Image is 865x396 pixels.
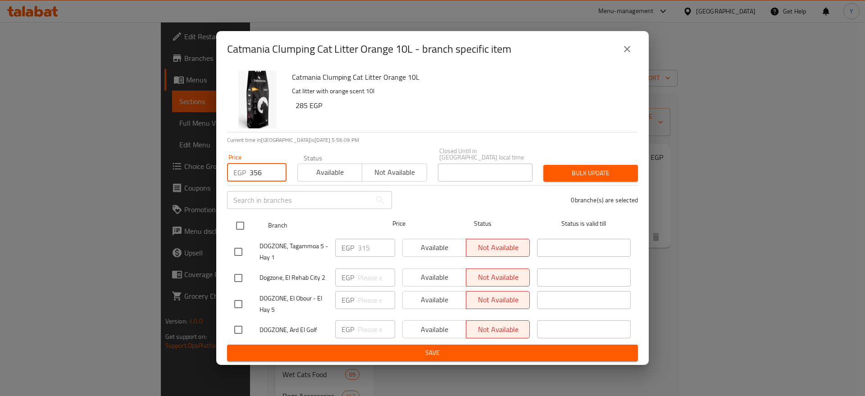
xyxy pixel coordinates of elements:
[259,293,328,315] span: DOGZONE, El Obour - El Hay 5
[341,295,354,305] p: EGP
[543,165,638,182] button: Bulk update
[366,166,423,179] span: Not available
[227,191,371,209] input: Search in branches
[436,218,530,229] span: Status
[233,167,246,178] p: EGP
[616,38,638,60] button: close
[358,239,395,257] input: Please enter price
[362,164,427,182] button: Not available
[227,136,638,144] p: Current time in [GEOGRAPHIC_DATA] is [DATE] 5:56:09 PM
[227,71,285,128] img: Catmania Clumping Cat Litter Orange 10L
[292,86,631,97] p: Cat litter with orange scent 10l
[571,196,638,205] p: 0 branche(s) are selected
[259,324,328,336] span: DOGZONE, Ard El Golf
[301,166,359,179] span: Available
[297,164,362,182] button: Available
[358,269,395,287] input: Please enter price
[358,320,395,338] input: Please enter price
[296,99,631,112] h6: 285 EGP
[341,272,354,283] p: EGP
[358,291,395,309] input: Please enter price
[259,241,328,263] span: DOGZONE, Tagammoa 5 - Hay 1
[292,71,631,83] h6: Catmania Clumping Cat Litter Orange 10L
[227,345,638,361] button: Save
[369,218,429,229] span: Price
[341,324,354,335] p: EGP
[268,220,362,231] span: Branch
[227,42,511,56] h2: Catmania Clumping Cat Litter Orange 10L - branch specific item
[259,272,328,283] span: Dogzone, El Rehab City 2
[551,168,631,179] span: Bulk update
[537,218,631,229] span: Status is valid till
[250,164,287,182] input: Please enter price
[341,242,354,253] p: EGP
[234,347,631,359] span: Save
